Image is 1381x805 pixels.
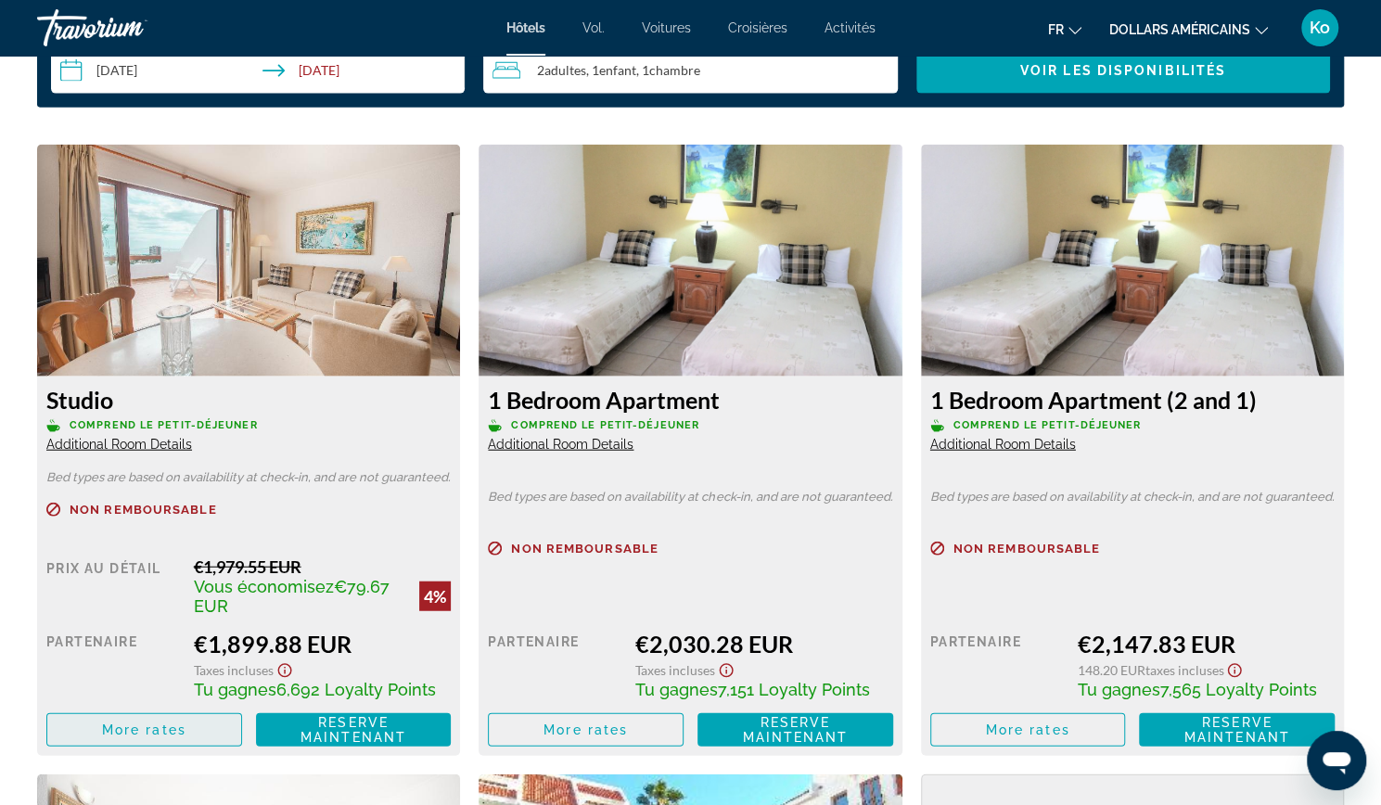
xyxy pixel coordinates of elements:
[825,20,876,35] a: Activités
[1159,680,1316,699] span: 7,565 Loyalty Points
[46,713,242,747] button: More rates
[649,62,700,78] span: Chambre
[586,63,636,78] span: , 1
[642,20,691,35] a: Voitures
[1139,713,1335,747] button: Reserve maintenant
[715,658,737,679] button: Show Taxes and Fees disclaimer
[1109,16,1268,43] button: Changer de devise
[718,680,870,699] span: 7,151 Loyalty Points
[930,437,1076,452] span: Additional Room Details
[1048,22,1064,37] font: fr
[1184,715,1290,745] span: Reserve maintenant
[636,63,700,78] span: , 1
[1310,18,1330,37] font: Ko
[1144,662,1223,678] span: Taxes incluses
[537,63,586,78] span: 2
[488,386,892,414] h3: 1 Bedroom Apartment
[51,47,465,94] button: Check-in date: Oct 20, 2025 Check-out date: Nov 4, 2025
[1223,658,1246,679] button: Show Taxes and Fees disclaimer
[506,20,545,35] a: Hôtels
[194,556,452,577] div: €1,979.55 EUR
[70,419,258,431] span: Comprend le petit-déjeuner
[511,419,699,431] span: Comprend le petit-déjeuner
[1077,680,1159,699] span: Tu gagnes
[1296,8,1344,47] button: Menu utilisateur
[635,680,718,699] span: Tu gagnes
[728,20,787,35] a: Croisières
[488,630,621,699] div: Partenaire
[921,145,1344,377] img: 169c5f47-09aa-4874-a415-2dd40e8fbe86.jpeg
[930,386,1335,414] h3: 1 Bedroom Apartment (2 and 1)
[1109,22,1250,37] font: dollars américains
[953,543,1101,555] span: Non remboursable
[194,577,390,616] span: €79.67 EUR
[479,145,901,377] img: 169c5f47-09aa-4874-a415-2dd40e8fbe86.jpeg
[985,722,1069,737] span: More rates
[300,715,406,745] span: Reserve maintenant
[483,47,897,94] button: Travelers: 2 adults, 1 child
[953,419,1142,431] span: Comprend le petit-déjeuner
[543,722,628,737] span: More rates
[51,47,1330,94] div: Search widget
[46,386,451,414] h3: Studio
[635,630,893,658] div: €2,030.28 EUR
[1077,630,1335,658] div: €2,147.83 EUR
[544,62,586,78] span: Adultes
[102,722,186,737] span: More rates
[582,20,605,35] a: Vol.
[488,713,684,747] button: More rates
[488,491,892,504] p: Bed types are based on availability at check-in, and are not guaranteed.
[1020,63,1226,78] span: Voir les disponibilités
[194,680,276,699] span: Tu gagnes
[916,47,1330,94] button: Voir les disponibilités
[697,713,893,747] button: Reserve maintenant
[46,630,180,699] div: Partenaire
[194,630,452,658] div: €1,899.88 EUR
[276,680,436,699] span: 6,692 Loyalty Points
[1307,731,1366,790] iframe: Bouton de lancement de la fenêtre de messagerie
[742,715,848,745] span: Reserve maintenant
[930,630,1064,699] div: Partenaire
[46,556,180,616] div: Prix au détail
[419,581,451,611] div: 4%
[46,471,451,484] p: Bed types are based on availability at check-in, and are not guaranteed.
[599,62,636,78] span: Enfant
[1048,16,1081,43] button: Changer de langue
[930,713,1126,747] button: More rates
[488,437,633,452] span: Additional Room Details
[194,662,274,678] span: Taxes incluses
[37,145,460,377] img: 5e05715a-294f-428b-92a1-9c78a24d36e1.jpeg
[635,662,715,678] span: Taxes incluses
[256,713,452,747] button: Reserve maintenant
[194,577,334,596] span: Vous économisez
[37,4,223,52] a: Travorium
[1077,662,1144,678] span: 148.20 EUR
[46,437,192,452] span: Additional Room Details
[70,504,217,516] span: Non remboursable
[511,543,659,555] span: Non remboursable
[930,491,1335,504] p: Bed types are based on availability at check-in, and are not guaranteed.
[274,658,296,679] button: Show Taxes and Fees disclaimer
